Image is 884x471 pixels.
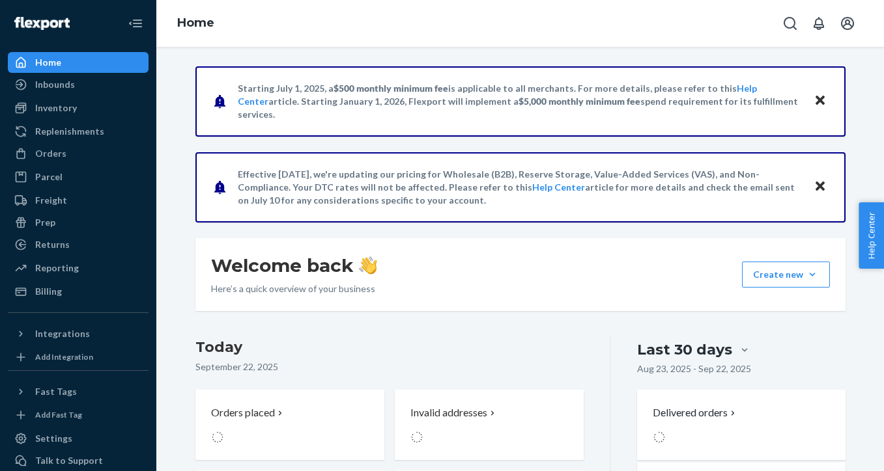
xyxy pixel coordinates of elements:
[35,409,82,420] div: Add Fast Tag
[35,125,104,138] div: Replenishments
[8,212,149,233] a: Prep
[359,256,377,275] img: hand-wave emoji
[653,405,738,420] button: Delivered orders
[211,282,377,295] p: Here’s a quick overview of your business
[8,234,149,255] a: Returns
[167,5,225,42] ol: breadcrumbs
[8,190,149,211] a: Freight
[35,78,75,91] div: Inbounds
[742,262,830,288] button: Create new
[637,340,732,360] div: Last 30 days
[410,405,487,420] p: Invalid addresses
[35,56,61,69] div: Home
[8,167,149,187] a: Parcel
[35,327,90,340] div: Integrations
[8,98,149,118] a: Inventory
[777,10,803,36] button: Open Search Box
[806,10,832,36] button: Open notifications
[122,10,149,36] button: Close Navigation
[35,262,79,275] div: Reporting
[812,178,829,196] button: Close
[35,170,63,183] div: Parcel
[8,52,149,73] a: Home
[35,432,72,445] div: Settings
[195,390,384,460] button: Orders placed
[177,16,214,30] a: Home
[211,405,275,420] p: Orders placed
[35,101,77,114] div: Inventory
[238,82,801,121] p: Starting July 1, 2025, a is applicable to all merchants. For more details, please refer to this a...
[812,92,829,111] button: Close
[395,390,584,460] button: Invalid addresses
[14,17,70,30] img: Flexport logo
[195,337,584,358] h3: Today
[8,121,149,142] a: Replenishments
[35,285,62,298] div: Billing
[532,182,585,193] a: Help Center
[834,10,861,36] button: Open account menu
[8,428,149,449] a: Settings
[8,381,149,402] button: Fast Tags
[211,254,377,277] h1: Welcome back
[238,168,801,207] p: Effective [DATE], we're updating our pricing for Wholesale (B2B), Reserve Storage, Value-Added Se...
[8,323,149,344] button: Integrations
[859,202,884,269] button: Help Center
[8,74,149,95] a: Inbounds
[35,238,70,251] div: Returns
[8,281,149,302] a: Billing
[8,258,149,278] a: Reporting
[8,349,149,365] a: Add Integration
[334,83,448,94] span: $500 monthly minimum fee
[519,96,640,107] span: $5,000 monthly minimum fee
[35,351,93,362] div: Add Integration
[35,216,55,229] div: Prep
[195,360,584,373] p: September 22, 2025
[8,450,149,471] button: Talk to Support
[35,147,66,160] div: Orders
[637,362,751,375] p: Aug 23, 2025 - Sep 22, 2025
[35,194,67,207] div: Freight
[8,143,149,164] a: Orders
[8,407,149,423] a: Add Fast Tag
[35,454,103,467] div: Talk to Support
[35,385,77,398] div: Fast Tags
